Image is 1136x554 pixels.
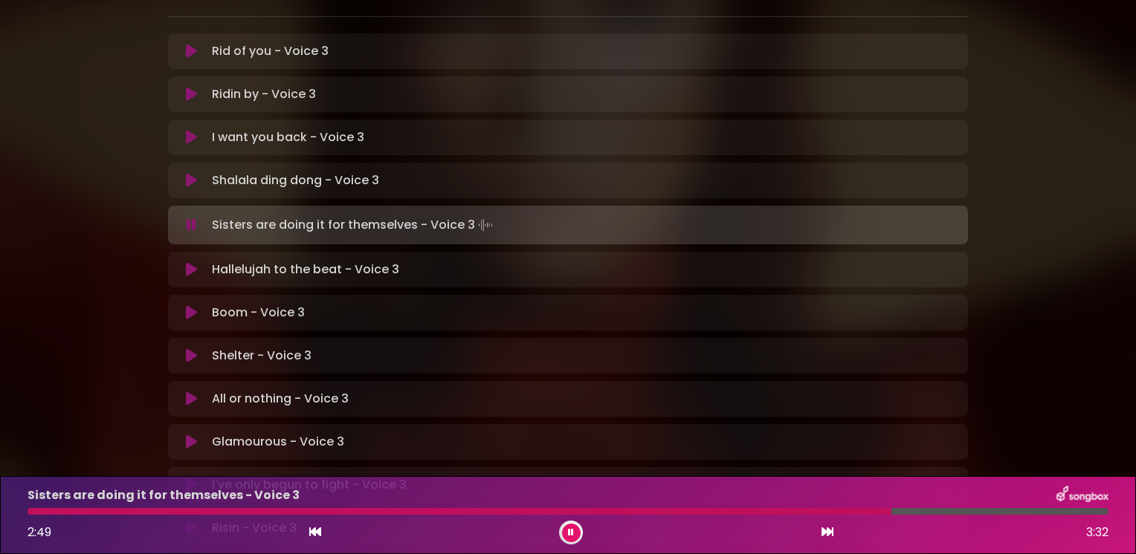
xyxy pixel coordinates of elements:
[212,128,364,146] p: I want you back - Voice 3
[28,524,51,541] span: 2:49
[1086,524,1108,541] span: 3:32
[28,486,300,504] p: Sisters are doing it for themselves - Voice 3
[212,42,329,60] p: Rid of you - Voice 3
[212,261,399,278] p: Hallelujah to the beat - Voice 3
[212,304,305,322] p: Boom - Voice 3
[212,172,379,189] p: Shalala ding dong - Voice 3
[475,215,496,235] img: waveform4.gif
[212,433,344,451] p: Glamourous - Voice 3
[212,215,496,235] p: Sisters are doing it for themselves - Voice 3
[212,390,349,408] p: All or nothing - Voice 3
[1056,486,1108,505] img: songbox-logo-white.png
[212,347,312,365] p: Shelter - Voice 3
[212,85,316,103] p: Ridin by - Voice 3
